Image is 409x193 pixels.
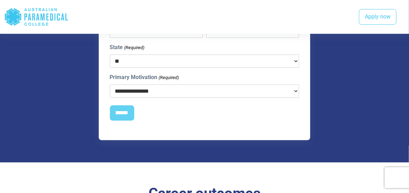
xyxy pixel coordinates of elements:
[123,44,144,51] span: (Required)
[158,74,179,81] span: (Required)
[359,9,396,25] a: Apply now
[110,73,179,82] label: Primary Motivation
[110,43,144,52] label: State
[4,6,69,28] div: Australian Paramedical College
